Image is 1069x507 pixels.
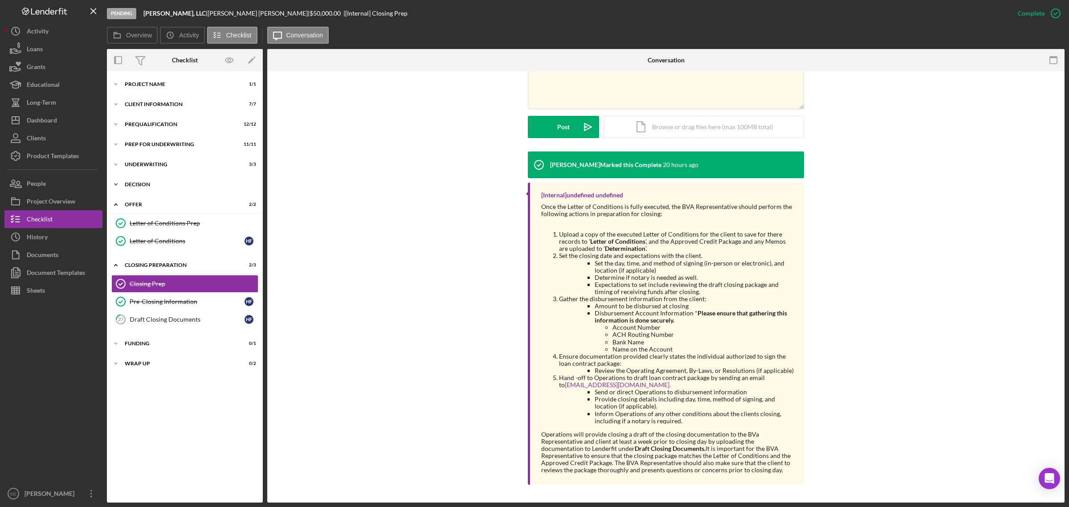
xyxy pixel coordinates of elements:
div: Letter of Conditions Prep [130,220,258,227]
button: Post [528,116,599,138]
div: [PERSON_NAME] Marked this Complete [550,161,661,168]
div: 0 / 1 [240,341,256,346]
div: Complete [1018,4,1045,22]
div: Client Information [125,102,234,107]
div: 11 / 11 [240,142,256,147]
li: Set the closing date and expectations with the client. [559,252,795,295]
li: Hand -off to Operations to draft loan contract package by sending an email to [559,374,795,425]
div: Product Templates [27,147,79,167]
div: Wrap Up [125,361,234,366]
div: 12 / 12 [240,122,256,127]
div: Long-Term [27,94,56,114]
label: Overview [126,32,152,39]
div: Documents [27,246,58,266]
li: Review the Operating Agreement, By-Laws, or Resolutions (if applicable) [595,367,795,374]
li: Name on the Account [612,346,795,353]
div: Open Intercom Messenger [1039,468,1060,489]
div: Prequalification [125,122,234,127]
div: | [Internal] Closing Prep [343,10,408,17]
div: Grants [27,58,45,78]
button: People [4,175,102,192]
button: Overview [107,27,158,44]
li: ACH Routing Number [612,331,795,338]
button: Product Templates [4,147,102,165]
label: Checklist [226,32,252,39]
strong: Draft Closing Documents. [635,445,706,452]
li: Account Number [612,324,795,331]
div: [PERSON_NAME] [22,485,80,505]
button: Activity [160,27,204,44]
button: CC[PERSON_NAME] [4,485,102,503]
label: Activity [179,32,199,39]
label: Conversation [286,32,323,39]
div: Closing Prep [130,280,258,287]
div: Activity [27,22,49,42]
button: Checklist [207,27,257,44]
a: 27Draft Closing DocumentsHF [111,311,258,328]
div: Offer [125,202,234,207]
div: H F [245,237,253,245]
li: Inform Operations of any other conditions about the clients closing, including if a notary is req... [595,410,795,425]
div: 3 / 3 [240,162,256,167]
div: Prep for Underwriting [125,142,234,147]
li: Bank Name [612,339,795,346]
button: Sheets [4,282,102,299]
div: Checklist [27,210,53,230]
div: 2 / 3 [240,262,256,268]
div: Pre-Closing Information [130,298,245,305]
div: Project Overview [27,192,75,213]
a: Closing Prep [111,275,258,293]
div: 7 / 7 [240,102,256,107]
button: Conversation [267,27,329,44]
button: Grants [4,58,102,76]
div: Post [557,116,570,138]
strong: Letter of Conditions [590,237,645,245]
li: Upload a copy of the executed Letter of Conditions for the client to save for there records to ' ... [559,231,795,252]
div: Operations will provide closing a draft of the closing documentation to the BVa Representative an... [541,431,795,474]
div: Decision [125,182,252,187]
div: [PERSON_NAME] [PERSON_NAME] | [208,10,310,17]
button: Loans [4,40,102,58]
div: Document Templates [27,264,85,284]
button: Educational [4,76,102,94]
li: Amount to be disbursed at closing [595,303,795,310]
button: History [4,228,102,246]
button: Documents [4,246,102,264]
li: Set the day, time, and method of signing (in-person or electronic), and location (if applicable) [595,260,795,274]
button: Clients [4,129,102,147]
div: H F [245,315,253,324]
li: Determine if notary is needed as well. [595,274,795,281]
div: | [143,10,208,17]
div: [Internal] undefined undefined [541,192,623,199]
button: Checklist [4,210,102,228]
div: Project Name [125,82,234,87]
a: Long-Term [4,94,102,111]
div: Dashboard [27,111,57,131]
div: 1 / 1 [240,82,256,87]
div: Draft Closing Documents [130,316,245,323]
button: Project Overview [4,192,102,210]
a: Pre-Closing InformationHF [111,293,258,311]
div: Loans [27,40,43,60]
a: Letter of Conditions Prep [111,214,258,232]
time: 2025-08-19 18:22 [663,161,698,168]
div: Closing Preparation [125,262,234,268]
div: Conversation [648,57,685,64]
li: Ensure documentation provided clearly states the individual authorized to sign the loan contract ... [559,353,795,374]
li: Disbursement Account Information * [595,310,795,353]
div: Checklist [172,57,198,64]
a: Activity [4,22,102,40]
a: Dashboard [4,111,102,129]
strong: Please ensure that gathering this information is done securely. [595,309,787,324]
div: 0 / 2 [240,361,256,366]
b: [PERSON_NAME], LLC [143,9,206,17]
div: Underwriting [125,162,234,167]
button: Document Templates [4,264,102,282]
